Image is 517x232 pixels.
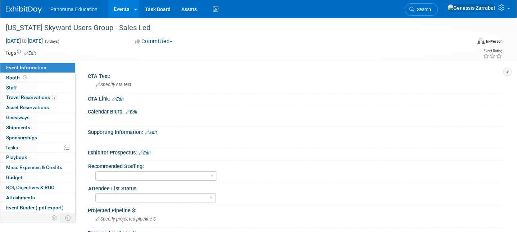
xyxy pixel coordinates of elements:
[6,185,54,190] span: ROI, Objectives & ROO
[486,39,503,44] div: In-Person
[0,83,75,93] a: Staff
[52,95,57,100] span: 7
[88,127,503,136] div: Supporting Information:
[126,110,137,115] a: Edit
[429,37,503,48] div: Event Format
[132,38,175,45] button: Committed
[5,145,18,150] span: Tasks
[61,213,76,223] td: Toggle Event Tabs
[88,161,499,170] div: Recommended Staffing:
[6,164,62,170] span: Misc. Expenses & Credits
[145,130,157,135] a: Edit
[88,106,503,116] div: Calendar Blurb:
[5,49,36,56] td: Tags
[0,173,75,182] a: Budget
[6,195,35,200] span: Attachments
[88,183,499,192] div: Attendee List Status:
[0,133,75,143] a: Sponsorships
[139,150,151,156] a: Edit
[0,153,75,162] a: Playbook
[0,103,75,112] a: Asset Reservations
[22,75,28,80] span: Booth not reserved yet
[447,4,495,12] img: Genessis Zarrabal
[0,203,75,213] a: Event Binder (.pdf export)
[0,63,75,73] a: Event Information
[483,49,502,53] div: Event Rating
[6,65,46,70] span: Event Information
[50,6,97,12] span: Panorama Education
[0,113,75,122] a: Giveaways
[24,51,36,56] a: Edit
[6,75,28,80] span: Booth
[48,213,61,223] td: Personalize Event Tab Strip
[0,193,75,203] a: Attachments
[44,39,59,44] span: (3 days)
[6,175,22,180] span: Budget
[88,205,503,214] div: Projected Pipeline $:
[88,147,503,157] div: Exhibitor Prospectus:
[6,135,37,140] span: Sponsorships
[6,105,49,110] span: Asset Reservations
[6,125,30,130] span: Shipments
[0,73,75,83] a: Booth
[96,82,131,87] span: Specify cta text
[414,7,431,12] span: Search
[88,93,503,103] div: CTA Link:
[5,38,43,44] span: [DATE] [DATE]
[6,115,30,120] span: Giveaways
[6,6,42,13] img: ExhibitDay
[0,183,75,192] a: ROI, Objectives & ROO
[0,163,75,172] a: Misc. Expenses & Credits
[6,94,57,100] span: Travel Reservations
[96,216,156,222] span: Specify projected pipeline $
[3,22,460,34] div: [US_STATE] Skyward Users Group - Sales Led
[6,85,17,91] span: Staff
[477,38,485,44] img: Format-Inperson.png
[88,71,503,80] div: CTA Text:
[112,97,124,102] a: Edit
[21,38,28,44] span: to
[6,154,27,160] span: Playbook
[0,93,75,102] a: Travel Reservations7
[6,205,64,210] span: Event Binder (.pdf export)
[0,143,75,153] a: Tasks
[405,3,438,16] a: Search
[0,123,75,133] a: Shipments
